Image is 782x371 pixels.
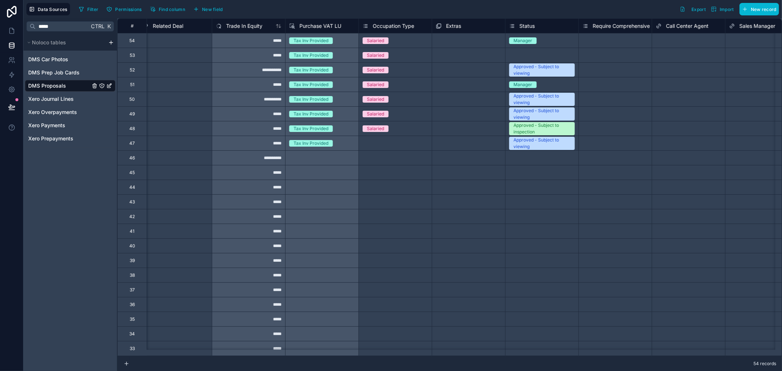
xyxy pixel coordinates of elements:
div: Approved - Subject to inspection [514,122,570,135]
a: New record [737,3,779,15]
button: Data Sources [26,3,70,15]
button: Permissions [104,4,144,15]
div: Approved - Subject to viewing [514,63,570,77]
div: 43 [129,199,135,205]
div: # [123,23,141,29]
div: Salaried [367,52,384,59]
span: Status [520,22,535,30]
div: 54 [129,38,135,44]
span: Call Center Agent [666,22,709,30]
div: 50 [129,96,135,102]
div: 48 [129,126,135,132]
div: Approved - Subject to viewing [514,107,570,121]
div: Manager [514,37,532,44]
div: Salaried [367,96,384,103]
span: New record [751,7,777,12]
div: Salaried [367,111,384,117]
button: Find column [147,4,188,15]
div: Approved - Subject to viewing [514,137,570,150]
div: Salaried [367,81,384,88]
a: Permissions [104,4,147,15]
span: Export [691,7,706,12]
span: New field [202,7,223,12]
button: Import [708,3,737,15]
span: Find column [159,7,185,12]
span: Ctrl [90,22,105,31]
span: Sales Manager [739,22,775,30]
div: 34 [129,331,135,337]
span: Require Comprehensive [593,22,650,30]
div: 49 [129,111,135,117]
span: Permissions [115,7,142,12]
button: Filter [76,4,101,15]
div: 39 [130,258,135,264]
div: 40 [129,243,135,249]
span: 54 records [753,361,776,367]
div: 44 [129,184,135,190]
div: 51 [130,82,135,88]
div: 35 [130,316,135,322]
div: 37 [130,287,135,293]
span: Trade In Equity [226,22,262,30]
span: Import [720,7,734,12]
div: 42 [129,214,135,220]
div: 53 [130,52,135,58]
div: 46 [129,155,135,161]
div: Salaried [367,67,384,73]
span: Related Deal [153,22,183,30]
span: Occupation Type [373,22,414,30]
div: 41 [130,228,135,234]
span: Extras [446,22,461,30]
div: Salaried [367,37,384,44]
div: Salaried [367,125,384,132]
span: Data Sources [38,7,67,12]
div: 47 [129,140,135,146]
div: 38 [130,272,135,278]
button: Export [677,3,708,15]
div: 52 [130,67,135,73]
div: 33 [130,346,135,352]
span: Filter [87,7,99,12]
span: K [106,24,111,29]
button: New field [191,4,225,15]
div: 36 [130,302,135,308]
button: New record [739,3,779,15]
div: 45 [129,170,135,176]
div: Approved - Subject to viewing [514,93,570,106]
span: Purchase VAT LU [300,22,341,30]
div: Manager [514,81,532,88]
